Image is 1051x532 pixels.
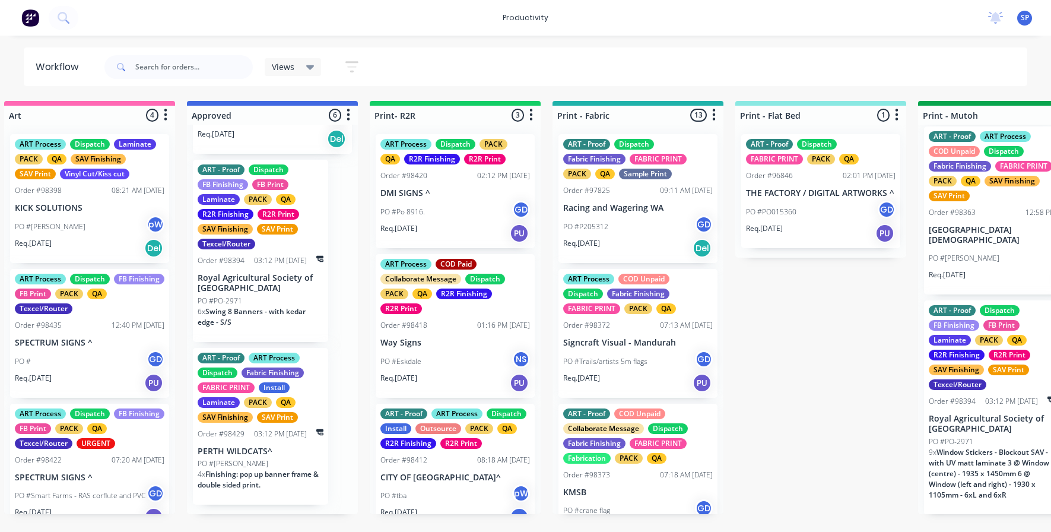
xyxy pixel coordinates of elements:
[244,397,272,408] div: PACK
[878,201,896,218] div: GD
[380,338,530,348] p: Way Signs
[15,455,62,465] div: Order #98422
[198,129,234,140] p: Req. [DATE]
[380,188,530,198] p: DMI SIGNS ^
[660,470,713,480] div: 07:18 AM [DATE]
[988,365,1029,375] div: SAV Print
[510,224,529,243] div: PU
[55,423,83,434] div: PACK
[563,185,610,196] div: Order #97825
[929,253,999,264] p: PO #[PERSON_NAME]
[746,170,793,181] div: Order #96846
[198,382,255,393] div: FABRIC PRINT
[563,453,611,464] div: Fabrication
[21,9,39,27] img: Factory
[15,507,52,518] p: Req. [DATE]
[510,373,529,392] div: PU
[272,61,294,73] span: Views
[114,139,156,150] div: Laminate
[198,458,268,469] p: PO #[PERSON_NAME]
[254,255,307,266] div: 03:12 PM [DATE]
[380,320,427,331] div: Order #98418
[198,368,237,378] div: Dispatch
[15,238,52,249] p: Req. [DATE]
[147,350,164,368] div: GD
[797,139,837,150] div: Dispatch
[607,289,669,299] div: Fabric Finishing
[380,207,425,217] p: PO #Po 8916.
[1021,12,1029,23] span: SP
[70,139,110,150] div: Dispatch
[198,273,323,293] p: Royal Agricultural Society of [GEOGRAPHIC_DATA]
[198,353,245,363] div: ART - Proof
[477,170,530,181] div: 02:12 PM [DATE]
[929,270,966,280] p: Req. [DATE]
[198,209,253,220] div: R2R Finishing
[563,408,610,419] div: ART - Proof
[380,259,431,270] div: ART Process
[980,305,1020,316] div: Dispatch
[10,134,169,263] div: ART ProcessDispatchLaminatePACKQASAV FinishingSAV PrintVinyl Cut/Kiss cutOrder #9839808:21 AM [DA...
[15,473,164,483] p: SPECTRUM SIGNS ^
[983,320,1020,331] div: FB Print
[257,224,298,235] div: SAV Print
[563,203,713,213] p: Racing and Wagering WA
[693,373,712,392] div: PU
[980,131,1031,142] div: ART Process
[563,438,625,449] div: Fabric Finishing
[929,447,936,457] span: 9 x
[15,154,43,164] div: PACK
[380,154,400,164] div: QA
[147,216,164,233] div: pW
[15,169,56,179] div: SAV Print
[985,176,1040,186] div: SAV Finishing
[415,423,461,434] div: Outsource
[15,320,62,331] div: Order #98435
[1007,335,1027,346] div: QA
[746,139,793,150] div: ART - Proof
[380,373,417,384] p: Req. [DATE]
[807,154,835,164] div: PACK
[380,356,421,367] p: PO #Eskdale
[198,179,248,190] div: FB Finishing
[929,447,1049,500] span: Window Stickers - Blockout SAV - with UV matt laminate 3 @ Window (centre) - 1935 x 1450mm 6 @ Wi...
[380,170,427,181] div: Order #98420
[412,289,432,299] div: QA
[376,134,535,248] div: ART ProcessDispatchPACKQAR2R FinishingR2R PrintOrder #9842002:12 PM [DATE]DMI SIGNS ^PO #Po 8916....
[929,436,973,447] p: PO #PO-2971
[15,490,145,501] p: PO #Smart Farms - RAS corflute and PVC
[512,201,530,218] div: GD
[614,139,654,150] div: Dispatch
[252,179,288,190] div: FB Print
[198,164,245,175] div: ART - Proof
[276,194,296,205] div: QA
[929,207,976,218] div: Order #98363
[60,169,129,179] div: Vinyl Cut/Kiss cut
[198,412,253,423] div: SAV Finishing
[135,55,253,79] input: Search for orders...
[656,303,676,314] div: QA
[563,505,610,516] p: PO #crane flag
[198,397,240,408] div: Laminate
[465,423,493,434] div: PACK
[595,169,615,179] div: QA
[929,365,984,375] div: SAV Finishing
[436,259,477,270] div: COD Paid
[276,397,296,408] div: QA
[989,350,1030,360] div: R2R Print
[380,507,417,518] p: Req. [DATE]
[746,207,796,217] p: PO #PO015360
[70,408,110,419] div: Dispatch
[929,161,991,172] div: Fabric Finishing
[47,154,66,164] div: QA
[630,438,687,449] div: FABRIC PRINT
[477,455,530,465] div: 08:18 AM [DATE]
[380,490,407,501] p: PO #tba
[875,224,894,243] div: PU
[984,146,1024,157] div: Dispatch
[614,408,665,419] div: COD Unpaid
[36,60,84,74] div: Workflow
[77,438,115,449] div: URGENT
[380,274,461,284] div: Collaborate Message
[15,289,51,299] div: FB Print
